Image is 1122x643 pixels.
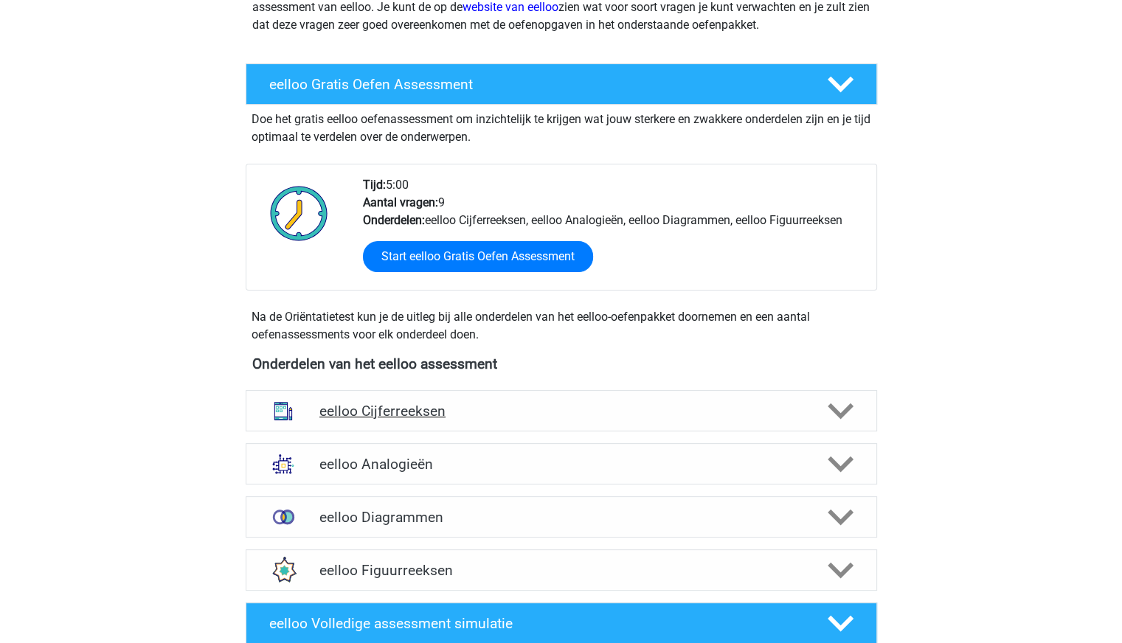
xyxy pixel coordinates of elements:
img: figuurreeksen [264,551,302,589]
a: eelloo Gratis Oefen Assessment [240,63,883,105]
h4: Onderdelen van het eelloo assessment [252,355,870,372]
h4: eelloo Diagrammen [319,509,803,526]
a: cijferreeksen eelloo Cijferreeksen [240,390,883,431]
h4: eelloo Gratis Oefen Assessment [269,76,803,93]
div: Na de Oriëntatietest kun je de uitleg bij alle onderdelen van het eelloo-oefenpakket doornemen en... [246,308,877,344]
img: venn diagrammen [264,498,302,536]
b: Onderdelen: [363,213,425,227]
a: figuurreeksen eelloo Figuurreeksen [240,549,883,591]
a: Start eelloo Gratis Oefen Assessment [363,241,593,272]
img: cijferreeksen [264,392,302,430]
h4: eelloo Analogieën [319,456,803,473]
a: analogieen eelloo Analogieën [240,443,883,484]
h4: eelloo Figuurreeksen [319,562,803,579]
img: Klok [262,176,336,250]
b: Tijd: [363,178,386,192]
h4: eelloo Volledige assessment simulatie [269,615,803,632]
div: 5:00 9 eelloo Cijferreeksen, eelloo Analogieën, eelloo Diagrammen, eelloo Figuurreeksen [352,176,876,290]
a: venn diagrammen eelloo Diagrammen [240,496,883,538]
div: Doe het gratis eelloo oefenassessment om inzichtelijk te krijgen wat jouw sterkere en zwakkere on... [246,105,877,146]
img: analogieen [264,445,302,483]
b: Aantal vragen: [363,195,438,209]
h4: eelloo Cijferreeksen [319,403,803,420]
